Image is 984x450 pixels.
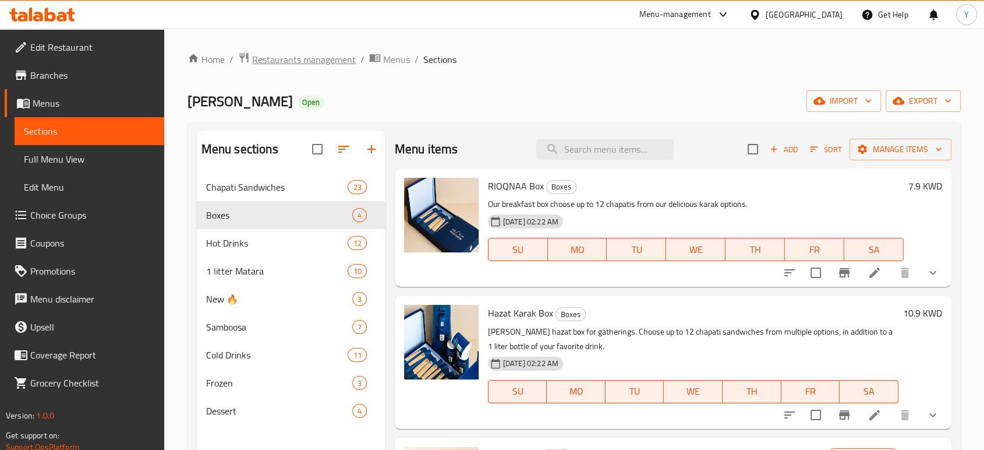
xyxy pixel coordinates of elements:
[488,238,548,261] button: SU
[765,140,802,159] button: Add
[252,52,356,66] span: Restaurants management
[849,241,899,258] span: SA
[24,124,155,138] span: Sections
[816,94,872,108] span: import
[206,404,352,418] div: Dessert
[197,173,385,201] div: Chapati Sandwiches23
[348,236,366,250] div: items
[723,380,781,403] button: TH
[908,178,942,194] h6: 7.9 KWD
[668,383,718,400] span: WE
[348,264,366,278] div: items
[352,292,367,306] div: items
[30,236,155,250] span: Coupons
[187,88,293,114] span: [PERSON_NAME]
[548,238,607,261] button: MO
[611,241,661,258] span: TU
[810,143,842,156] span: Sort
[206,264,348,278] div: 1 litter Matara
[859,142,942,157] span: Manage items
[830,259,858,287] button: Branch-specific-item
[395,140,458,158] h2: Menu items
[201,140,278,158] h2: Menu sections
[926,408,940,422] svg: Show Choices
[5,201,164,229] a: Choice Groups
[919,401,947,429] button: show more
[766,8,843,21] div: [GEOGRAPHIC_DATA]
[891,259,919,287] button: delete
[197,201,385,229] div: Boxes4
[206,376,352,390] span: Frozen
[206,320,352,334] div: Samboosa
[556,308,585,321] span: Boxes
[353,294,366,305] span: 3
[6,408,34,423] span: Version:
[30,348,155,362] span: Coverage Report
[610,383,660,400] span: TU
[488,304,553,322] span: Hazat Karak Box
[415,52,419,66] li: /
[727,383,777,400] span: TH
[607,238,666,261] button: TU
[238,52,356,67] a: Restaurants management
[776,401,804,429] button: sort-choices
[206,180,348,194] span: Chapati Sandwiches
[206,236,348,250] span: Hot Drinks
[353,322,366,333] span: 7
[30,68,155,82] span: Branches
[24,180,155,194] span: Edit Menu
[298,97,324,107] span: Open
[206,292,352,306] span: New 🔥
[383,52,410,66] span: Menus
[197,257,385,285] div: 1 litter Matara10
[807,140,845,159] button: Sort
[5,285,164,313] a: Menu disclaimer
[768,143,799,156] span: Add
[187,52,961,67] nav: breadcrumb
[353,378,366,389] span: 3
[786,383,836,400] span: FR
[553,241,603,258] span: MO
[348,182,366,193] span: 23
[33,96,155,110] span: Menus
[886,90,961,112] button: export
[353,406,366,417] span: 4
[606,380,664,403] button: TU
[765,140,802,159] span: Add item
[804,261,828,285] span: Select to update
[404,178,479,252] img: RIOQNAA Box
[369,52,410,67] a: Menus
[352,404,367,418] div: items
[6,428,59,443] span: Get support on:
[15,173,164,201] a: Edit Menu
[555,307,586,321] div: Boxes
[5,369,164,397] a: Grocery Checklist
[206,208,352,222] span: Boxes
[488,380,547,403] button: SU
[493,241,543,258] span: SU
[197,285,385,313] div: New 🔥3
[36,408,54,423] span: 1.0.0
[488,197,904,212] p: Our breakfast box choose up to 12 chapatis from our delicious karak options.
[5,313,164,341] a: Upsell
[197,168,385,430] nav: Menu sections
[830,401,858,429] button: Branch-specific-item
[844,383,894,400] span: SA
[802,140,850,159] span: Sort items
[671,241,721,258] span: WE
[30,292,155,306] span: Menu disclaimer
[806,90,881,112] button: import
[358,135,385,163] button: Add section
[30,376,155,390] span: Grocery Checklist
[666,238,725,261] button: WE
[348,180,366,194] div: items
[229,52,233,66] li: /
[197,229,385,257] div: Hot Drinks12
[926,266,940,280] svg: Show Choices
[5,341,164,369] a: Coverage Report
[741,137,765,161] span: Select section
[30,208,155,222] span: Choice Groups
